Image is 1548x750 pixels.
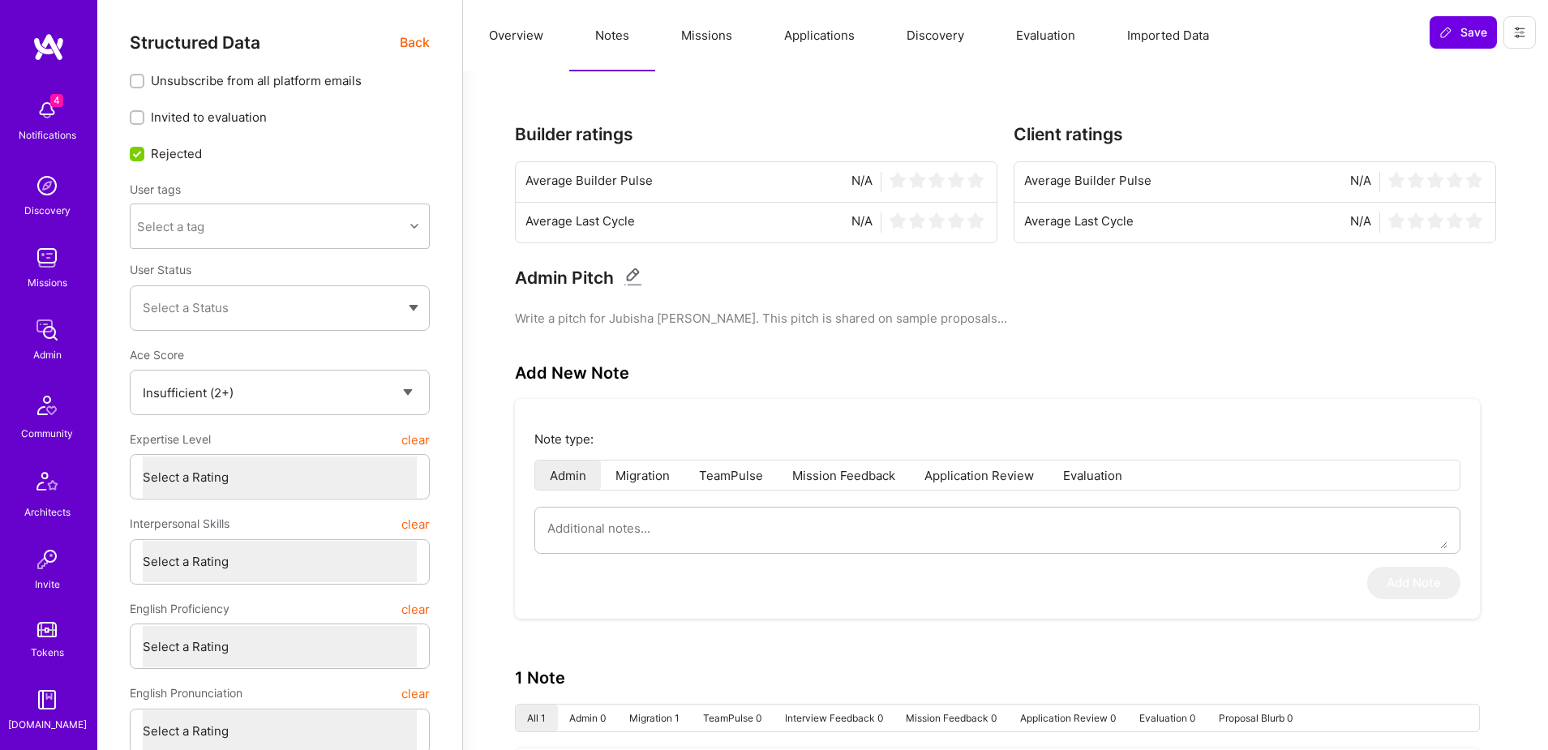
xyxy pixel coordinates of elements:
div: Select a tag [137,218,204,235]
img: star [890,172,906,188]
li: TeamPulse [684,461,778,490]
li: Application Review 0 [1009,705,1128,731]
img: star [1408,212,1424,229]
img: tokens [37,622,57,637]
span: Average Last Cycle [525,212,635,233]
img: star [948,212,964,229]
button: Add Note [1367,567,1460,599]
img: star [1408,172,1424,188]
img: discovery [31,169,63,202]
img: teamwork [31,242,63,274]
img: star [928,172,945,188]
li: Mission Feedback 0 [894,705,1009,731]
div: Discovery [24,202,71,219]
pre: Write a pitch for Jubisha [PERSON_NAME]. This pitch is shared on sample proposals... [515,310,1496,327]
img: star [1466,172,1482,188]
img: Architects [28,465,66,504]
img: star [1447,172,1463,188]
li: Mission Feedback [778,461,910,490]
div: Community [21,425,73,442]
div: Missions [28,274,67,291]
h3: Admin Pitch [515,268,614,288]
img: star [1466,212,1482,229]
button: Save [1430,16,1497,49]
span: 4 [50,94,63,107]
span: User Status [130,263,191,276]
div: Notifications [19,126,76,144]
div: [DOMAIN_NAME] [8,716,87,733]
img: Invite [31,543,63,576]
img: star [967,212,984,229]
button: clear [401,425,430,454]
img: star [1427,212,1443,229]
span: Unsubscribe from all platform emails [151,72,362,89]
div: Admin [33,346,62,363]
li: Interview Feedback 0 [773,705,894,731]
h3: 1 Note [515,668,565,688]
li: Admin 0 [558,705,618,731]
li: TeamPulse 0 [691,705,773,731]
img: star [1427,172,1443,188]
li: Proposal Blurb 0 [1207,705,1304,731]
span: English Pronunciation [130,679,242,708]
span: Save [1439,24,1487,41]
span: Average Builder Pulse [525,172,653,192]
span: Average Builder Pulse [1024,172,1151,192]
li: Evaluation [1048,461,1137,490]
img: star [967,172,984,188]
img: star [890,212,906,229]
span: Expertise Level [130,425,211,454]
span: Ace Score [130,348,184,362]
img: star [1388,212,1404,229]
li: All 1 [516,705,558,731]
span: Interpersonal Skills [130,509,229,538]
span: Back [400,32,430,53]
img: caret [409,305,418,311]
img: star [1388,172,1404,188]
i: Edit [624,268,642,286]
li: Migration 1 [618,705,692,731]
span: Average Last Cycle [1024,212,1134,233]
img: guide book [31,684,63,716]
i: icon Chevron [410,222,418,230]
span: N/A [1350,212,1371,233]
img: logo [32,32,65,62]
button: clear [401,509,430,538]
li: Admin [535,461,601,490]
button: clear [401,679,430,708]
li: Application Review [910,461,1048,490]
button: clear [401,594,430,624]
span: Structured Data [130,32,260,53]
div: Invite [35,576,60,593]
img: bell [31,94,63,126]
img: star [909,212,925,229]
span: N/A [851,172,873,192]
img: star [1447,212,1463,229]
span: N/A [851,212,873,233]
div: Architects [24,504,71,521]
h3: Add New Note [515,363,629,383]
label: User tags [130,182,181,197]
img: star [909,172,925,188]
img: star [928,212,945,229]
span: Rejected [151,145,202,162]
li: Migration [601,461,684,490]
span: Invited to evaluation [151,109,267,126]
p: Note type: [534,431,1460,448]
span: English Proficiency [130,594,229,624]
li: Evaluation 0 [1127,705,1207,731]
img: admin teamwork [31,314,63,346]
h3: Client ratings [1014,124,1496,144]
span: Select a Status [143,300,229,315]
img: star [948,172,964,188]
div: Tokens [31,644,64,661]
span: N/A [1350,172,1371,192]
h3: Builder ratings [515,124,997,144]
img: Community [28,386,66,425]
